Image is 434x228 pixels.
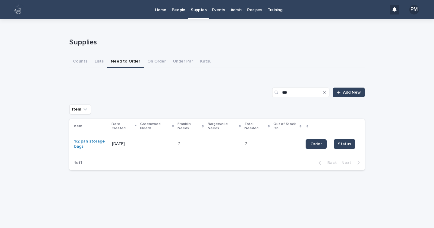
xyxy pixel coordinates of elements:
a: Add New [333,88,365,97]
button: Item [69,104,91,114]
p: Date Created [112,121,133,132]
button: Lists [91,56,107,68]
p: Supplies [69,38,362,47]
span: Next [341,161,355,165]
button: On Order [144,56,169,68]
a: Order [306,139,327,149]
p: Item [74,123,82,130]
span: Back [324,161,337,165]
p: - [141,140,143,146]
p: - [208,140,211,146]
p: Bargersville Needs [208,121,237,132]
p: Greenwood Needs [140,121,170,132]
tr: 1/2 pan storage bags [DATE]-- 22 -- 22 -OrderStatus [69,134,365,154]
span: Add New [343,90,361,95]
span: Order [310,142,322,146]
div: PM [409,5,419,14]
p: Out of Stock On [273,121,298,132]
p: 1 of 1 [69,156,87,170]
a: 1/2 pan storage bags [74,139,107,149]
button: Next [339,160,365,165]
button: Need to Order [107,56,144,68]
p: Franklin Needs [178,121,200,132]
input: Search [272,88,329,97]
p: [DATE] [112,141,136,146]
span: Status [338,141,351,147]
p: 2 [178,140,182,146]
button: Counts [69,56,91,68]
button: Status [334,139,355,149]
button: Katsu [197,56,215,68]
button: Under Par [169,56,197,68]
p: 2 [245,140,249,146]
p: Total Needed [244,121,266,132]
button: Back [314,160,339,165]
img: 80hjoBaRqlyywVK24fQd [12,4,24,16]
p: - [274,141,300,146]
